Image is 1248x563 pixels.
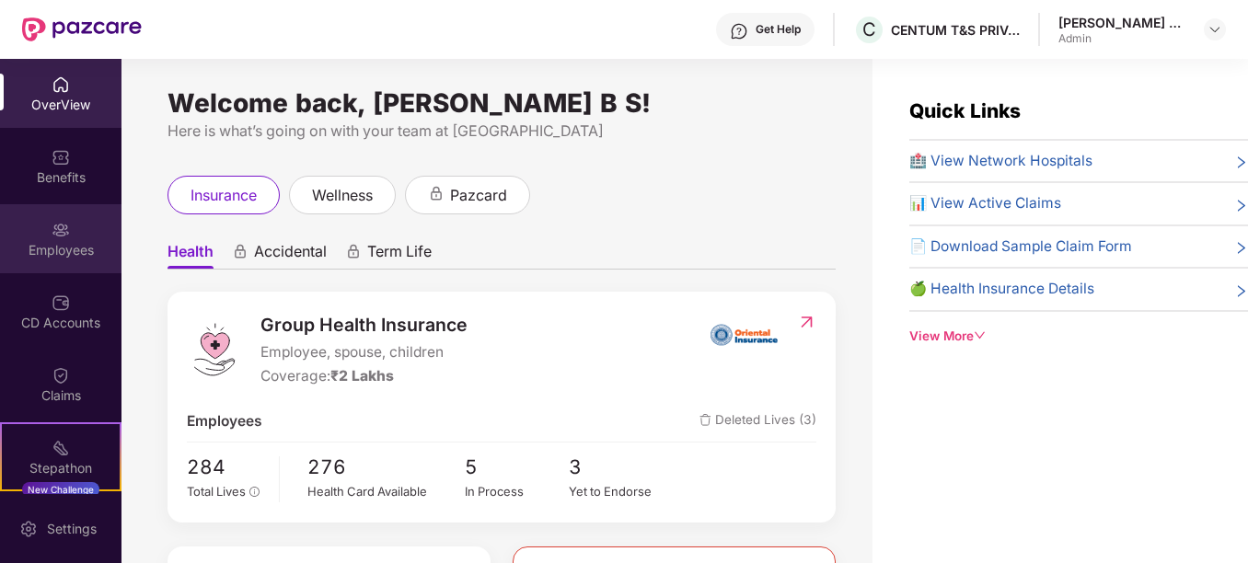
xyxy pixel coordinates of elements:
span: pazcard [450,184,507,207]
span: Term Life [367,242,432,269]
div: animation [428,186,445,202]
span: Total Lives [187,484,246,499]
span: 3 [569,452,674,482]
img: insurerIcon [710,311,779,357]
span: info-circle [249,487,260,498]
span: 284 [187,452,265,482]
img: svg+xml;base64,PHN2ZyBpZD0iRHJvcGRvd24tMzJ4MzIiIHhtbG5zPSJodHRwOi8vd3d3LnczLm9yZy8yMDAwL3N2ZyIgd2... [1208,22,1222,37]
img: logo [187,322,242,377]
span: Deleted Lives (3) [699,410,816,432]
span: 5 [465,452,570,482]
span: C [862,18,876,40]
span: Employees [187,410,262,432]
img: svg+xml;base64,PHN2ZyBpZD0iU2V0dGluZy0yMHgyMCIgeG1sbnM9Imh0dHA6Ly93d3cudzMub3JnLzIwMDAvc3ZnIiB3aW... [19,520,38,538]
div: In Process [465,482,570,500]
img: RedirectIcon [797,313,816,331]
div: animation [232,244,248,260]
div: Settings [41,520,102,538]
span: wellness [312,184,373,207]
span: 🏥 View Network Hospitals [909,150,1092,172]
span: Group Health Insurance [260,311,468,339]
span: 📄 Download Sample Claim Form [909,236,1132,258]
div: View More [909,327,1248,346]
span: Accidental [254,242,327,269]
div: Get Help [756,22,801,37]
img: deleteIcon [699,414,711,426]
span: 276 [307,452,465,482]
span: ₹2 Lakhs [330,367,394,385]
div: Welcome back, [PERSON_NAME] B S! [168,96,836,110]
span: 🍏 Health Insurance Details [909,278,1094,300]
div: Health Card Available [307,482,465,500]
div: Stepathon [2,459,120,477]
img: svg+xml;base64,PHN2ZyB4bWxucz0iaHR0cDovL3d3dy53My5vcmcvMjAwMC9zdmciIHdpZHRoPSIyMSIgaGVpZ2h0PSIyMC... [52,439,70,457]
span: down [974,329,987,342]
img: svg+xml;base64,PHN2ZyBpZD0iRW1wbG95ZWVzIiB4bWxucz0iaHR0cDovL3d3dy53My5vcmcvMjAwMC9zdmciIHdpZHRoPS... [52,221,70,239]
span: Quick Links [909,99,1021,122]
div: animation [345,244,362,260]
img: svg+xml;base64,PHN2ZyBpZD0iSGVscC0zMngzMiIgeG1sbnM9Imh0dHA6Ly93d3cudzMub3JnLzIwMDAvc3ZnIiB3aWR0aD... [730,22,748,40]
div: Yet to Endorse [569,482,674,500]
div: CENTUM T&S PRIVATE LIMITED [891,21,1020,39]
span: 📊 View Active Claims [909,192,1061,214]
span: Employee, spouse, children [260,341,468,363]
div: Here is what’s going on with your team at [GEOGRAPHIC_DATA] [168,120,836,143]
div: Coverage: [260,365,468,387]
div: [PERSON_NAME] B S [1058,14,1187,31]
div: New Challenge [22,482,99,497]
img: svg+xml;base64,PHN2ZyBpZD0iQmVuZWZpdHMiIHhtbG5zPSJodHRwOi8vd3d3LnczLm9yZy8yMDAwL3N2ZyIgd2lkdGg9Ij... [52,148,70,167]
img: svg+xml;base64,PHN2ZyBpZD0iQ0RfQWNjb3VudHMiIGRhdGEtbmFtZT0iQ0QgQWNjb3VudHMiIHhtbG5zPSJodHRwOi8vd3... [52,293,70,312]
span: insurance [191,184,257,207]
img: svg+xml;base64,PHN2ZyBpZD0iQ2xhaW0iIHhtbG5zPSJodHRwOi8vd3d3LnczLm9yZy8yMDAwL3N2ZyIgd2lkdGg9IjIwIi... [52,366,70,385]
span: Health [168,242,214,269]
div: Admin [1058,31,1187,46]
img: New Pazcare Logo [22,17,142,41]
img: svg+xml;base64,PHN2ZyBpZD0iSG9tZSIgeG1sbnM9Imh0dHA6Ly93d3cudzMub3JnLzIwMDAvc3ZnIiB3aWR0aD0iMjAiIG... [52,75,70,94]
